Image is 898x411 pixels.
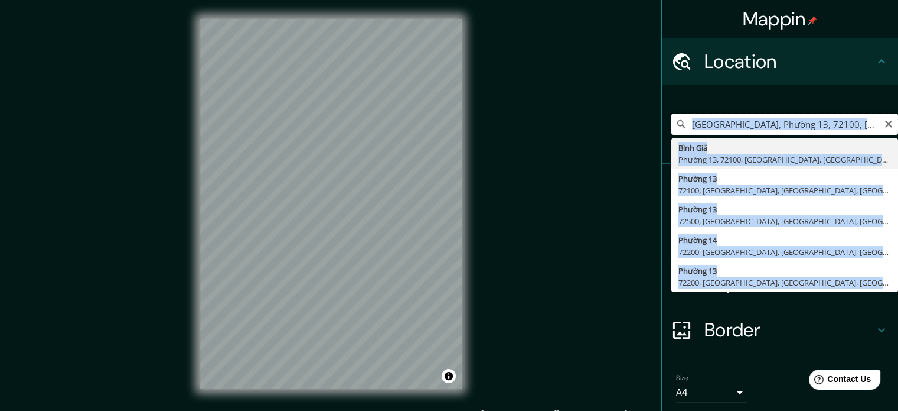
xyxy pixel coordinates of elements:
[678,215,891,227] div: 72500, [GEOGRAPHIC_DATA], [GEOGRAPHIC_DATA], [GEOGRAPHIC_DATA]
[704,271,874,295] h4: Layout
[662,164,898,212] div: Pins
[662,306,898,354] div: Border
[671,114,898,135] input: Pick your city or area
[678,277,891,289] div: 72200, [GEOGRAPHIC_DATA], [GEOGRAPHIC_DATA], [GEOGRAPHIC_DATA]
[704,50,874,73] h4: Location
[678,185,891,196] div: 72100, [GEOGRAPHIC_DATA], [GEOGRAPHIC_DATA], [GEOGRAPHIC_DATA]
[678,234,891,246] div: Phường 14
[442,369,456,383] button: Toggle attribution
[662,259,898,306] div: Layout
[678,265,891,277] div: Phường 13
[704,318,874,342] h4: Border
[678,246,891,258] div: 72200, [GEOGRAPHIC_DATA], [GEOGRAPHIC_DATA], [GEOGRAPHIC_DATA]
[678,142,891,154] div: Bình Giã
[200,19,462,389] canvas: Map
[678,154,891,166] div: Phường 13, 72100, [GEOGRAPHIC_DATA], [GEOGRAPHIC_DATA], [GEOGRAPHIC_DATA]
[676,383,747,402] div: A4
[808,16,817,25] img: pin-icon.png
[884,118,893,129] button: Clear
[662,38,898,85] div: Location
[793,365,885,398] iframe: Help widget launcher
[678,203,891,215] div: Phường 13
[676,373,688,383] label: Size
[662,212,898,259] div: Style
[678,173,891,185] div: Phường 13
[743,7,818,31] h4: Mappin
